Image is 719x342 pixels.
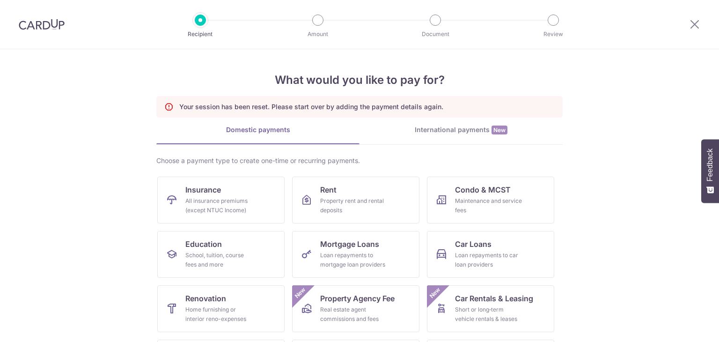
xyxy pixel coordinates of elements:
span: Condo & MCST [455,184,511,195]
span: New [427,285,443,301]
a: Car LoansLoan repayments to car loan providers [427,231,554,278]
div: Property rent and rental deposits [320,196,388,215]
span: New [293,285,308,301]
iframe: Opens a widget where you can find more information [659,314,710,337]
img: CardUp [19,19,65,30]
span: Feedback [706,149,714,181]
div: Choose a payment type to create one-time or recurring payments. [156,156,563,165]
a: Condo & MCSTMaintenance and service fees [427,177,554,223]
a: InsuranceAll insurance premiums (except NTUC Income) [157,177,285,223]
span: New [492,126,507,134]
a: RenovationHome furnishing or interior reno-expenses [157,285,285,332]
h4: What would you like to pay for? [156,72,563,89]
div: School, tuition, course fees and more [185,251,253,269]
button: Feedback - Show survey [701,139,719,203]
a: EducationSchool, tuition, course fees and more [157,231,285,278]
p: Document [401,30,470,39]
div: International payments [359,125,563,135]
div: Maintenance and service fees [455,196,522,215]
span: Insurance [185,184,221,195]
p: Your session has been reset. Please start over by adding the payment details again. [179,102,443,112]
span: Education [185,238,222,250]
p: Amount [283,30,352,39]
div: All insurance premiums (except NTUC Income) [185,196,253,215]
a: Car Rentals & LeasingShort or long‑term vehicle rentals & leasesNew [427,285,554,332]
span: Mortgage Loans [320,238,379,250]
a: RentProperty rent and rental deposits [292,177,419,223]
span: Property Agency Fee [320,293,395,304]
span: Rent [320,184,337,195]
span: Car Rentals & Leasing [455,293,533,304]
a: Mortgage LoansLoan repayments to mortgage loan providers [292,231,419,278]
p: Recipient [166,30,235,39]
div: Loan repayments to car loan providers [455,251,522,269]
p: Review [519,30,588,39]
div: Home furnishing or interior reno-expenses [185,305,253,324]
div: Loan repayments to mortgage loan providers [320,251,388,269]
span: Car Loans [455,238,492,250]
a: Property Agency FeeReal estate agent commissions and feesNew [292,285,419,332]
div: Real estate agent commissions and fees [320,305,388,324]
div: Short or long‑term vehicle rentals & leases [455,305,522,324]
span: Renovation [185,293,226,304]
div: Domestic payments [156,125,359,134]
